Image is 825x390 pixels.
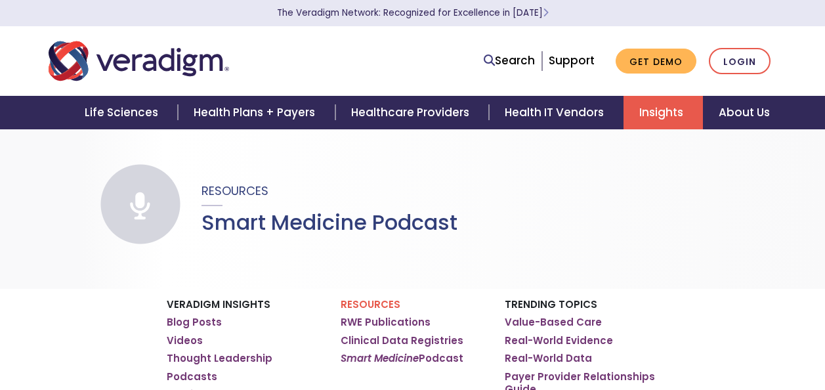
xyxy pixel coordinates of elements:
a: About Us [703,96,786,129]
a: Healthcare Providers [335,96,489,129]
a: Blog Posts [167,316,222,329]
a: The Veradigm Network: Recognized for Excellence in [DATE]Learn More [277,7,549,19]
a: Thought Leadership [167,352,272,365]
a: Support [549,53,595,68]
a: Login [709,48,771,75]
a: Podcasts [167,370,217,383]
a: Insights [624,96,703,129]
a: Get Demo [616,49,696,74]
a: Smart MedicinePodcast [341,352,463,365]
em: Smart Medicine [341,351,419,365]
span: Resources [201,183,268,199]
span: Learn More [543,7,549,19]
a: Videos [167,334,203,347]
a: Health IT Vendors [489,96,624,129]
a: Search [484,52,535,70]
a: Real-World Evidence [505,334,613,347]
a: Clinical Data Registries [341,334,463,347]
a: Value-Based Care [505,316,602,329]
a: Health Plans + Payers [178,96,335,129]
img: Veradigm logo [49,39,229,83]
h1: Smart Medicine Podcast [201,210,457,235]
a: Life Sciences [69,96,178,129]
a: Real-World Data [505,352,592,365]
a: RWE Publications [341,316,431,329]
